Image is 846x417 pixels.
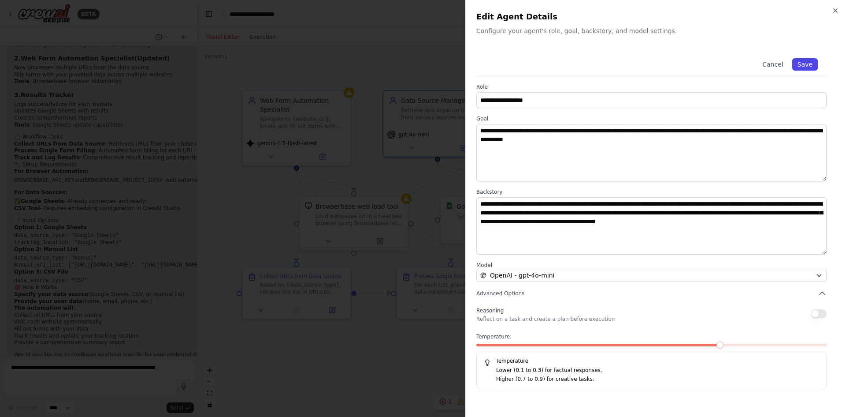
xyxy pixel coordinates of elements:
button: Advanced Options [476,289,827,298]
span: Advanced Options [476,290,524,297]
p: Lower (0.1 to 0.3) for factual responses. [496,366,819,375]
p: Higher (0.7 to 0.9) for creative tasks. [496,375,819,384]
h5: Temperature [484,357,819,364]
label: Goal [476,115,827,122]
span: Reasoning [476,308,504,314]
p: Reflect on a task and create a plan before execution [476,316,615,323]
p: Configure your agent's role, goal, backstory, and model settings. [476,26,835,35]
label: Backstory [476,188,827,195]
label: Role [476,83,827,90]
button: Save [792,58,818,71]
button: OpenAI - gpt-4o-mini [476,269,827,282]
button: Cancel [757,58,788,71]
span: OpenAI - gpt-4o-mini [490,271,554,280]
span: Temperature: [476,333,512,340]
label: Model [476,262,827,269]
h2: Edit Agent Details [476,11,835,23]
